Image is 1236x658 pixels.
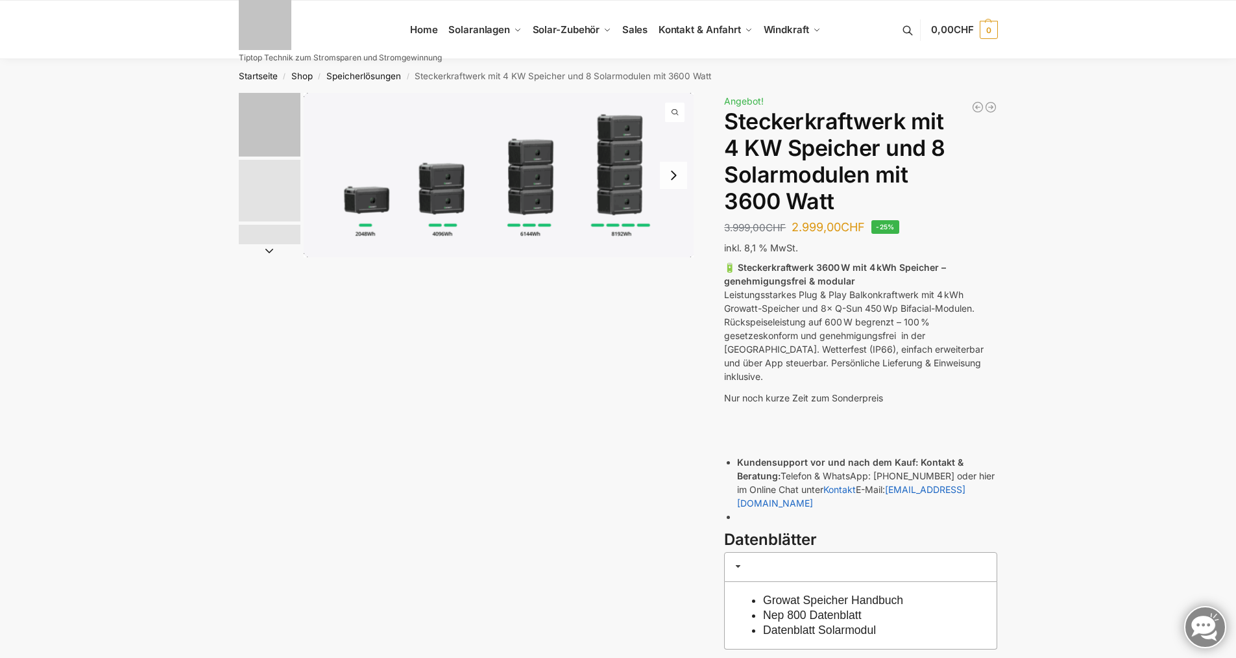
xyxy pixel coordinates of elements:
button: Next slide [239,244,300,257]
a: 0,00CHF 0 [931,10,997,49]
h1: Steckerkraftwerk mit 4 KW Speicher und 8 Solarmodulen mit 3600 Watt [724,108,997,214]
a: growatt noah 2000 flexible erweiterung scaledgrowatt noah 2000 flexible erweiterung scaled [304,93,694,257]
a: Kontakt [823,484,856,495]
a: Balkonkraftwerk 1780 Watt mit 4 KWh Zendure Batteriespeicher Notstrom fähig [984,101,997,114]
a: [EMAIL_ADDRESS][DOMAIN_NAME] [737,484,965,509]
a: Sales [616,1,653,59]
span: Sales [622,23,648,36]
li: 1 / 9 [236,93,300,158]
img: Growatt-NOAH-2000-flexible-erweiterung [304,93,694,257]
a: Speicherlösungen [326,71,401,81]
span: CHF [954,23,974,36]
span: CHF [766,221,786,234]
img: Nep800 [239,225,300,286]
strong: Kundensupport vor und nach dem Kauf: [737,457,918,468]
span: -25% [871,220,899,234]
li: 3 / 9 [236,223,300,288]
bdi: 2.999,00 [792,220,865,234]
strong: Kontakt & Beratung: [737,457,963,481]
span: CHF [841,220,865,234]
a: Kontakt & Anfahrt [653,1,758,59]
span: Angebot! [724,95,764,107]
h3: Datenblätter [724,529,997,551]
a: Shop [291,71,313,81]
a: Datenblatt Solarmodul [763,624,876,637]
span: Solaranlagen [448,23,510,36]
li: 1 / 9 [304,93,694,257]
p: Nur noch kurze Zeit zum Sonderpreis [724,391,997,405]
a: Windkraft [758,1,826,59]
nav: Breadcrumb [215,59,1021,93]
span: 0,00 [931,23,973,36]
strong: 🔋 Steckerkraftwerk 3600 W mit 4 kWh Speicher – genehmigungsfrei & modular [724,262,946,286]
bdi: 3.999,00 [724,221,786,234]
a: Solaranlagen [443,1,527,59]
span: Solar-Zubehör [533,23,600,36]
span: / [401,71,415,82]
span: / [278,71,291,82]
li: 2 / 9 [236,158,300,223]
span: Kontakt & Anfahrt [659,23,741,36]
a: Balkonkraftwerk 890 Watt Solarmodulleistung mit 1kW/h Zendure Speicher [971,101,984,114]
a: Startseite [239,71,278,81]
img: 6 Module bificiaL [239,160,300,221]
p: Leistungsstarkes Plug & Play Balkonkraftwerk mit 4 kWh Growatt-Speicher und 8× Q-Sun 450 Wp Bifac... [724,260,997,383]
a: Growat Speicher Handbuch [763,594,903,607]
a: Nep 800 Datenblatt [763,609,862,622]
li: Telefon & WhatsApp: [PHONE_NUMBER] oder hier im Online Chat unter E-Mail: [737,455,997,510]
span: / [313,71,326,82]
button: Next slide [660,162,687,189]
span: 0 [980,21,998,39]
span: Windkraft [764,23,809,36]
p: Tiptop Technik zum Stromsparen und Stromgewinnung [239,54,442,62]
span: inkl. 8,1 % MwSt. [724,242,798,253]
img: Growatt-NOAH-2000-flexible-erweiterung [239,93,300,157]
a: Solar-Zubehör [527,1,616,59]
